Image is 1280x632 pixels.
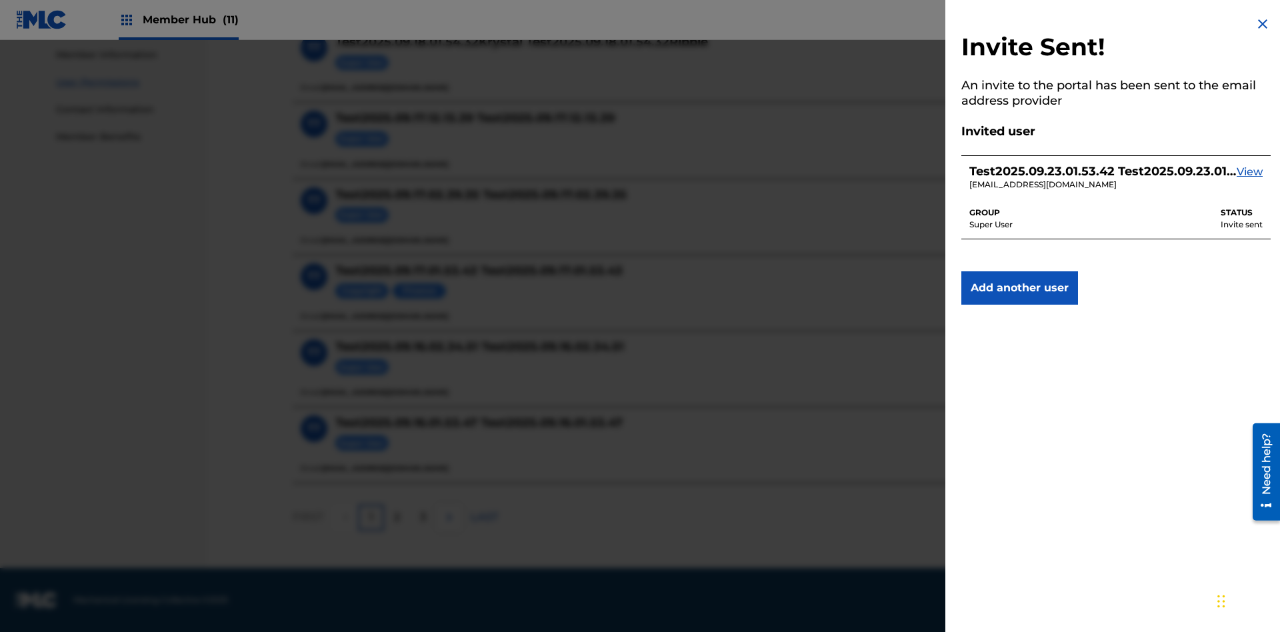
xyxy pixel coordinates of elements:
h5: Invited user [961,124,1271,139]
p: GROUP [969,207,1013,219]
img: Top Rightsholders [119,12,135,28]
h2: Invite Sent! [961,32,1271,62]
p: Invite sent [1221,219,1263,231]
iframe: Chat Widget [1213,568,1280,632]
h5: An invite to the portal has been sent to the email address provider [961,78,1271,108]
span: (11) [223,13,239,26]
button: Add another user [961,271,1078,305]
img: MLC Logo [16,10,67,29]
div: Drag [1217,581,1225,621]
p: Super User [969,219,1013,231]
a: View [1237,164,1263,191]
span: Member Hub [143,12,239,27]
p: STATUS [1221,207,1263,219]
h5: Test2025.09.23.01.53.42 Test2025.09.23.01.53.42 [969,164,1237,179]
iframe: Resource Center [1243,418,1280,527]
p: 58417897-a335-4e96-887c-971573ff77da@mailslurp.biz [969,179,1237,191]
